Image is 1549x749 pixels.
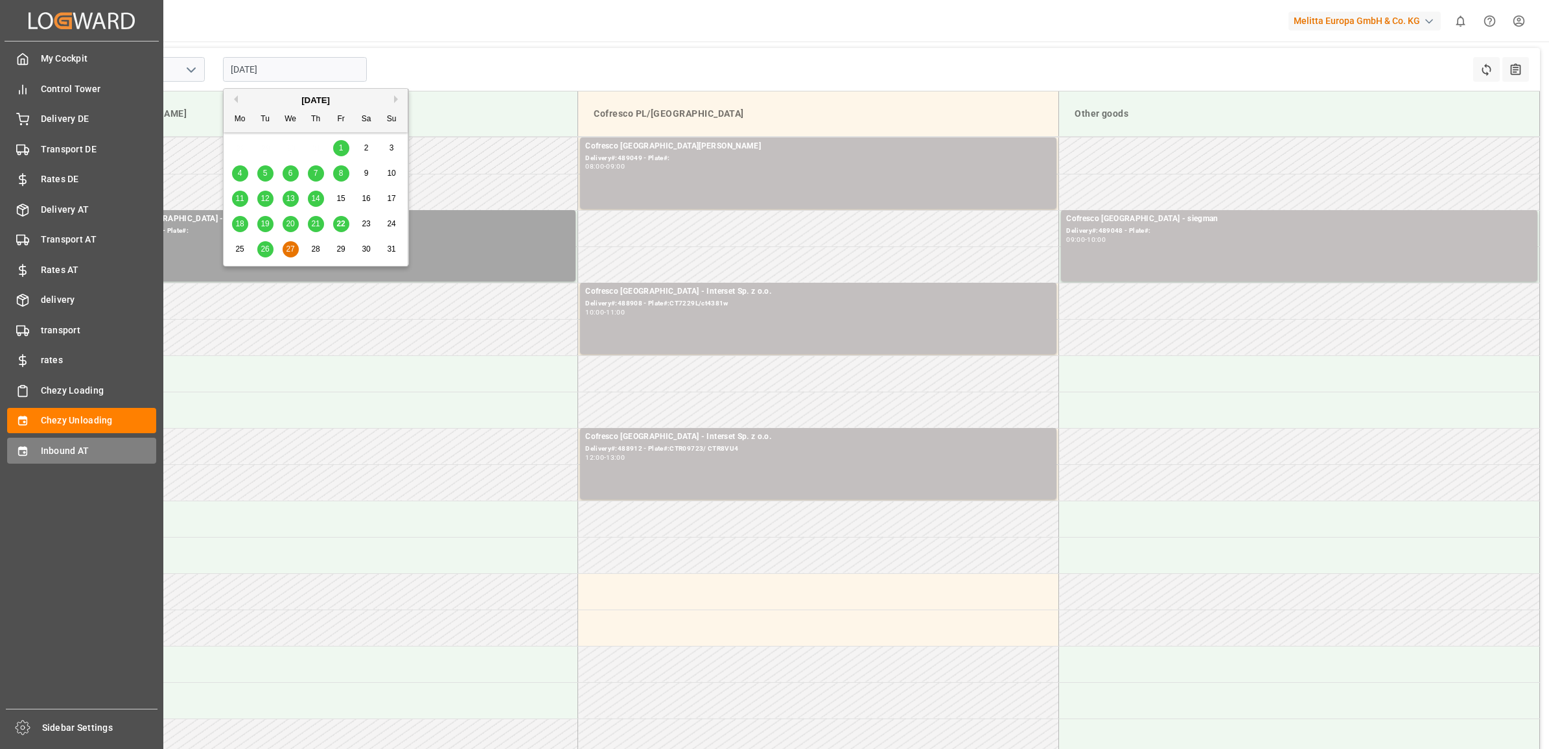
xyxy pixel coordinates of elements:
[283,191,299,207] div: Choose Wednesday, August 13th, 2025
[257,112,274,128] div: Tu
[41,324,157,337] span: transport
[41,233,157,246] span: Transport AT
[283,112,299,128] div: We
[7,196,156,222] a: Delivery AT
[1087,237,1106,243] div: 10:00
[311,194,320,203] span: 14
[41,112,157,126] span: Delivery DE
[311,244,320,254] span: 28
[286,244,294,254] span: 27
[585,140,1051,153] div: Cofresco [GEOGRAPHIC_DATA][PERSON_NAME]
[235,219,244,228] span: 18
[362,194,370,203] span: 16
[257,216,274,232] div: Choose Tuesday, August 19th, 2025
[585,444,1051,455] div: Delivery#:488912 - Plate#:CTR09723/ CTR8VU4
[7,136,156,161] a: Transport DE
[286,194,294,203] span: 13
[1446,6,1475,36] button: show 0 new notifications
[41,52,157,65] span: My Cockpit
[7,377,156,403] a: Chezy Loading
[1066,213,1532,226] div: Cofresco [GEOGRAPHIC_DATA] - siegman
[358,165,375,182] div: Choose Saturday, August 9th, 2025
[588,102,1048,126] div: Cofresco PL/[GEOGRAPHIC_DATA]
[358,191,375,207] div: Choose Saturday, August 16th, 2025
[311,219,320,228] span: 21
[604,455,606,460] div: -
[314,169,318,178] span: 7
[286,219,294,228] span: 20
[181,60,200,80] button: open menu
[333,241,349,257] div: Choose Friday, August 29th, 2025
[336,194,345,203] span: 15
[7,167,156,192] a: Rates DE
[232,165,248,182] div: Choose Monday, August 4th, 2025
[41,384,157,398] span: Chezy Loading
[333,216,349,232] div: Choose Friday, August 22nd, 2025
[336,219,345,228] span: 22
[606,163,625,169] div: 09:00
[336,244,345,254] span: 29
[41,172,157,186] span: Rates DE
[606,455,625,460] div: 13:00
[7,408,156,433] a: Chezy Unloading
[390,143,394,152] span: 3
[232,112,248,128] div: Mo
[232,191,248,207] div: Choose Monday, August 11th, 2025
[261,244,269,254] span: 26
[227,136,404,262] div: month 2025-08
[308,241,324,257] div: Choose Thursday, August 28th, 2025
[232,216,248,232] div: Choose Monday, August 18th, 2025
[1475,6,1504,36] button: Help Center
[387,194,395,203] span: 17
[257,191,274,207] div: Choose Tuesday, August 12th, 2025
[585,153,1051,164] div: Delivery#:489049 - Plate#:
[283,241,299,257] div: Choose Wednesday, August 27th, 2025
[1085,237,1087,243] div: -
[232,241,248,257] div: Choose Monday, August 25th, 2025
[41,143,157,156] span: Transport DE
[585,455,604,460] div: 12:00
[339,143,344,152] span: 1
[223,57,367,82] input: DD.MM.YYYY
[585,298,1051,309] div: Delivery#:488908 - Plate#:CT7229L/ct4381w
[333,165,349,182] div: Choose Friday, August 8th, 2025
[238,169,242,178] span: 4
[1288,8,1446,33] button: Melitta Europa GmbH & Co. KG
[308,165,324,182] div: Choose Thursday, August 7th, 2025
[7,257,156,282] a: Rates AT
[257,241,274,257] div: Choose Tuesday, August 26th, 2025
[235,244,244,254] span: 25
[384,241,400,257] div: Choose Sunday, August 31st, 2025
[333,112,349,128] div: Fr
[283,165,299,182] div: Choose Wednesday, August 6th, 2025
[41,203,157,217] span: Delivery AT
[308,112,324,128] div: Th
[7,46,156,71] a: My Cockpit
[585,309,604,315] div: 10:00
[263,169,268,178] span: 5
[358,140,375,156] div: Choose Saturday, August 2nd, 2025
[384,140,400,156] div: Choose Sunday, August 3rd, 2025
[7,348,156,373] a: rates
[585,285,1051,298] div: Cofresco [GEOGRAPHIC_DATA] - Interset Sp. z o.o.
[604,309,606,315] div: -
[364,169,369,178] span: 9
[7,106,156,132] a: Delivery DE
[585,163,604,169] div: 08:00
[230,95,238,103] button: Previous Month
[384,191,400,207] div: Choose Sunday, August 17th, 2025
[257,165,274,182] div: Choose Tuesday, August 5th, 2025
[288,169,293,178] span: 6
[235,194,244,203] span: 11
[7,317,156,342] a: transport
[261,194,269,203] span: 12
[41,293,157,307] span: delivery
[41,444,157,458] span: Inbound AT
[7,287,156,313] a: delivery
[308,191,324,207] div: Choose Thursday, August 14th, 2025
[261,219,269,228] span: 19
[358,112,375,128] div: Sa
[333,140,349,156] div: Choose Friday, August 1st, 2025
[387,219,395,228] span: 24
[1066,237,1085,243] div: 09:00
